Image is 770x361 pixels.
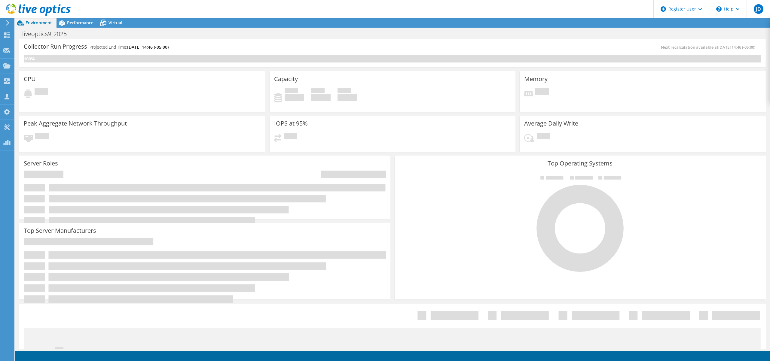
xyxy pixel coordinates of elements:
[716,6,722,12] svg: \n
[90,44,169,50] h4: Projected End Time:
[24,160,58,167] h3: Server Roles
[311,88,325,94] span: Free
[285,94,304,101] h4: 0 GiB
[35,88,48,96] span: Pending
[537,133,550,141] span: Pending
[24,120,127,127] h3: Peak Aggregate Network Throughput
[20,31,76,37] h1: liveoptics9_2025
[661,44,758,50] span: Next recalculation available at
[26,20,52,26] span: Environment
[284,133,297,141] span: Pending
[285,88,298,94] span: Used
[35,133,49,141] span: Pending
[754,4,763,14] span: JD
[108,20,122,26] span: Virtual
[274,120,308,127] h3: IOPS at 95%
[311,94,331,101] h4: 0 GiB
[535,88,549,96] span: Pending
[524,76,548,82] h3: Memory
[338,88,351,94] span: Total
[24,227,96,234] h3: Top Server Manufacturers
[67,20,93,26] span: Performance
[127,44,169,50] span: [DATE] 14:46 (-05:00)
[399,160,761,167] h3: Top Operating Systems
[24,76,36,82] h3: CPU
[718,44,755,50] span: [DATE] 14:46 (-05:00)
[524,120,578,127] h3: Average Daily Write
[338,94,357,101] h4: 0 GiB
[274,76,298,82] h3: Capacity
